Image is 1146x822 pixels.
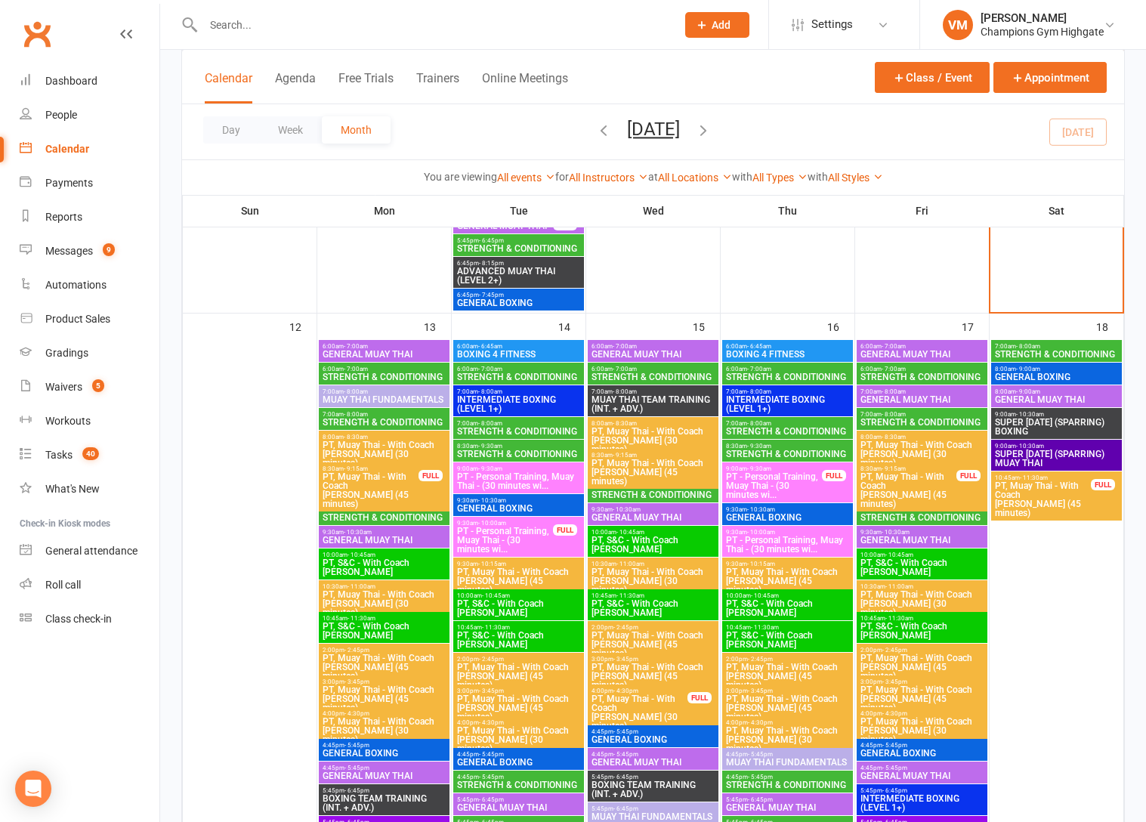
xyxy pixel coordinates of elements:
[456,260,581,267] span: 6:45pm
[725,350,850,359] span: BOXING 4 FITNESS
[45,545,137,557] div: General attendance
[591,688,688,694] span: 4:00pm
[424,171,497,183] strong: You are viewing
[591,529,715,536] span: 10:00am
[322,615,446,622] span: 10:45am
[962,314,989,338] div: 17
[45,211,82,223] div: Reports
[456,443,581,450] span: 8:30am
[613,343,637,350] span: - 7:00am
[416,71,459,104] button: Trainers
[344,465,368,472] span: - 9:15am
[103,243,115,256] span: 9
[725,506,850,513] span: 9:30am
[322,116,391,144] button: Month
[419,470,443,481] div: FULL
[20,166,159,200] a: Payments
[45,347,88,359] div: Gradings
[15,771,51,807] div: Open Intercom Messenger
[45,109,77,121] div: People
[860,685,984,712] span: PT, Muay Thai - With Coach [PERSON_NAME] (45 minutes)
[648,171,658,183] strong: at
[725,395,850,413] span: INTERMEDIATE BOXING (LEVEL 1+)
[45,245,93,257] div: Messages
[1020,474,1048,481] span: - 11:30am
[747,561,775,567] span: - 10:15am
[322,388,446,395] span: 7:00am
[860,622,984,640] span: PT, S&C - With Coach [PERSON_NAME]
[860,418,984,427] span: STRENGTH & CONDITIONING
[348,583,375,590] span: - 11:00am
[613,624,638,631] span: - 2:45pm
[497,172,555,184] a: All events
[591,513,715,522] span: GENERAL MUAY THAI
[725,427,850,436] span: STRENGTH & CONDITIONING
[482,71,568,104] button: Online Meetings
[20,234,159,268] a: Messages 9
[828,172,883,184] a: All Styles
[482,592,510,599] span: - 10:45am
[591,395,715,413] span: MUAY THAI TEAM TRAINING (INT. + ADV.)
[1016,443,1044,450] span: - 10:30am
[860,350,984,359] span: GENERAL MUAY THAI
[20,64,159,98] a: Dashboard
[456,592,581,599] span: 10:00am
[613,366,637,372] span: - 7:00am
[479,292,504,298] span: - 7:45pm
[456,350,581,359] span: BOXING 4 FITNESS
[994,366,1119,372] span: 8:00am
[456,395,581,413] span: INTERMEDIATE BOXING (LEVEL 1+)
[747,506,775,513] span: - 10:30am
[616,561,644,567] span: - 11:00am
[994,343,1119,350] span: 7:00am
[860,388,984,395] span: 7:00am
[92,379,104,392] span: 5
[591,567,715,595] span: PT, Muay Thai - With Coach [PERSON_NAME] (30 minutes)
[553,524,577,536] div: FULL
[322,418,446,427] span: STRENGTH & CONDITIONING
[882,647,907,654] span: - 2:45pm
[591,490,715,499] span: STRENGTH & CONDITIONING
[344,434,368,440] span: - 8:30am
[725,599,850,617] span: PT, S&C - With Coach [PERSON_NAME]
[882,678,907,685] span: - 3:45pm
[322,513,446,522] span: STRENGTH & CONDITIONING
[344,529,372,536] span: - 10:30am
[1091,479,1115,490] div: FULL
[822,470,846,481] div: FULL
[591,459,715,486] span: PT, Muay Thai - With Coach [PERSON_NAME] (45 minutes)
[322,472,419,508] span: PT, Muay Thai - With Coach [PERSON_NAME] (45 minutes)
[860,529,984,536] span: 9:30am
[732,171,752,183] strong: with
[613,388,637,395] span: - 8:00am
[456,221,554,230] span: GENERAL MUAY THAI
[885,615,913,622] span: - 11:30am
[479,656,504,663] span: - 2:45pm
[885,552,913,558] span: - 10:45am
[860,366,984,372] span: 6:00am
[613,452,637,459] span: - 9:15am
[344,678,369,685] span: - 3:45pm
[205,71,252,104] button: Calendar
[456,388,581,395] span: 7:00am
[199,14,666,36] input: Search...
[456,372,581,382] span: STRENGTH & CONDITIONING
[456,420,581,427] span: 7:00am
[478,420,502,427] span: - 8:00am
[456,656,581,663] span: 2:00pm
[721,195,855,227] th: Thu
[616,529,644,536] span: - 10:45am
[348,552,375,558] span: - 10:45am
[591,506,715,513] span: 9:30am
[45,449,73,461] div: Tasks
[994,411,1119,418] span: 9:00am
[693,314,720,338] div: 15
[478,443,502,450] span: - 9:30am
[344,366,368,372] span: - 7:00am
[591,420,715,427] span: 8:00am
[322,350,446,359] span: GENERAL MUAY THAI
[45,579,81,591] div: Roll call
[591,561,715,567] span: 10:30am
[981,11,1104,25] div: [PERSON_NAME]
[456,450,581,459] span: STRENGTH & CONDITIONING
